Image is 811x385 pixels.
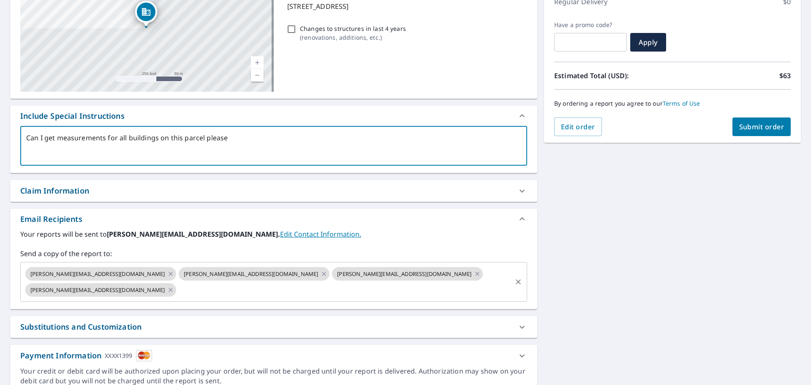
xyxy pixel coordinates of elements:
[512,276,524,288] button: Clear
[20,248,527,259] label: Send a copy of the report to:
[280,229,361,239] a: EditContactInfo
[20,185,89,197] div: Claim Information
[20,213,82,225] div: Email Recipients
[554,21,627,29] label: Have a promo code?
[105,350,132,361] div: XXXX1399
[136,350,152,361] img: cardImage
[554,71,672,81] p: Estimated Total (USD):
[554,100,791,107] p: By ordering a report you agree to our
[251,56,264,69] a: Current Level 17, Zoom In
[300,24,406,33] p: Changes to structures in last 4 years
[251,69,264,82] a: Current Level 17, Zoom Out
[663,99,700,107] a: Terms of Use
[300,33,406,42] p: ( renovations, additions, etc. )
[179,267,329,281] div: [PERSON_NAME][EMAIL_ADDRESS][DOMAIN_NAME]
[10,316,537,338] div: Substitutions and Customization
[10,345,537,366] div: Payment InformationXXXX1399cardImage
[332,267,483,281] div: [PERSON_NAME][EMAIL_ADDRESS][DOMAIN_NAME]
[25,286,170,294] span: [PERSON_NAME][EMAIL_ADDRESS][DOMAIN_NAME]
[25,283,176,297] div: [PERSON_NAME][EMAIL_ADDRESS][DOMAIN_NAME]
[20,229,527,239] label: Your reports will be sent to
[179,270,323,278] span: [PERSON_NAME][EMAIL_ADDRESS][DOMAIN_NAME]
[554,117,602,136] button: Edit order
[732,117,791,136] button: Submit order
[779,71,791,81] p: $63
[20,321,142,333] div: Substitutions and Customization
[637,38,659,47] span: Apply
[561,122,595,131] span: Edit order
[26,134,521,158] textarea: Can I get measurements for all buildings on this parcel please
[107,229,280,239] b: [PERSON_NAME][EMAIL_ADDRESS][DOMAIN_NAME].
[25,267,176,281] div: [PERSON_NAME][EMAIL_ADDRESS][DOMAIN_NAME]
[20,110,125,122] div: Include Special Instructions
[135,1,157,27] div: Dropped pin, building 1, Commercial property, 3800 NE Sunset Blvd Renton, WA 98056
[739,122,784,131] span: Submit order
[20,350,152,361] div: Payment Information
[630,33,666,52] button: Apply
[287,1,524,11] p: [STREET_ADDRESS]
[10,180,537,202] div: Claim Information
[10,106,537,126] div: Include Special Instructions
[25,270,170,278] span: [PERSON_NAME][EMAIL_ADDRESS][DOMAIN_NAME]
[332,270,476,278] span: [PERSON_NAME][EMAIL_ADDRESS][DOMAIN_NAME]
[10,209,537,229] div: Email Recipients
